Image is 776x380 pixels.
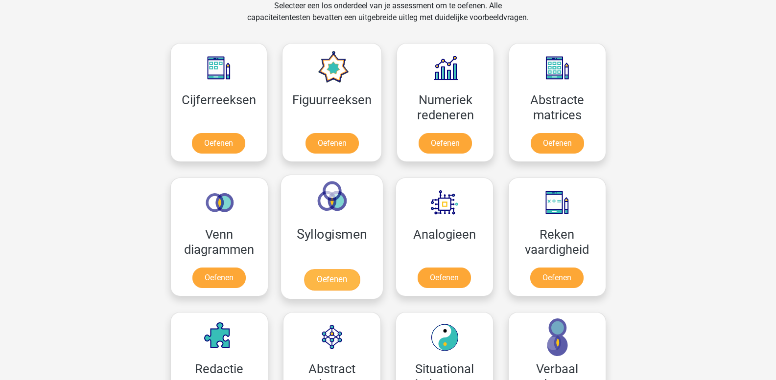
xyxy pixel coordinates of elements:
[306,133,359,154] a: Oefenen
[192,268,246,288] a: Oefenen
[530,268,584,288] a: Oefenen
[418,268,471,288] a: Oefenen
[304,269,359,291] a: Oefenen
[531,133,584,154] a: Oefenen
[419,133,472,154] a: Oefenen
[192,133,245,154] a: Oefenen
